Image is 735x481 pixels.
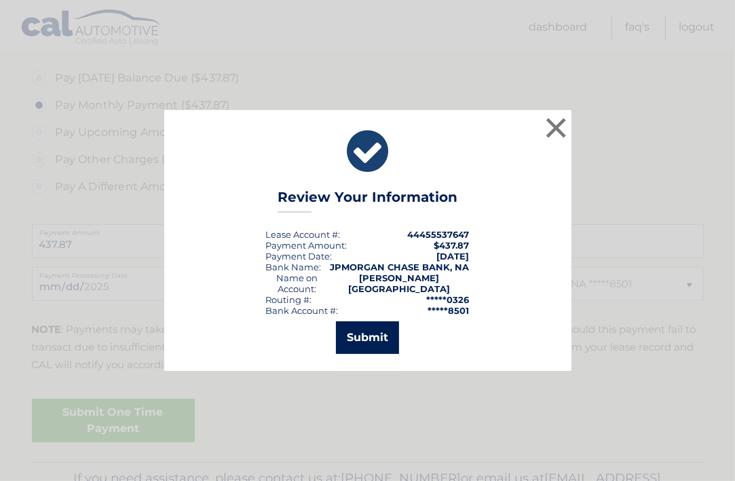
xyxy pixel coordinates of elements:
[408,229,470,240] strong: 44455537647
[434,240,470,251] span: $437.87
[331,262,470,272] strong: JPMORGAN CHASE BANK, NA
[266,272,328,294] div: Name on Account:
[437,251,470,262] span: [DATE]
[266,229,341,240] div: Lease Account #:
[336,321,399,354] button: Submit
[266,262,322,272] div: Bank Name:
[266,294,312,305] div: Routing #:
[348,272,450,294] strong: [PERSON_NAME] [GEOGRAPHIC_DATA]
[266,251,333,262] div: :
[266,251,331,262] span: Payment Date
[543,114,570,141] button: ×
[266,240,347,251] div: Payment Amount:
[266,305,339,316] div: Bank Account #:
[278,189,457,213] h3: Review Your Information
